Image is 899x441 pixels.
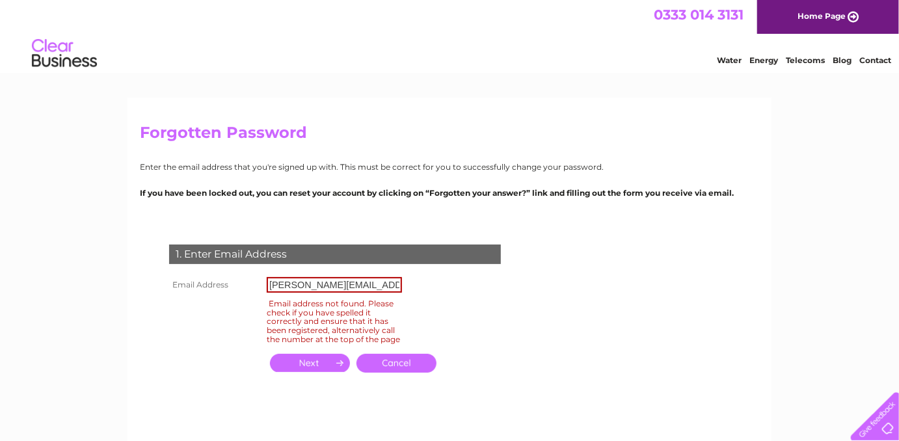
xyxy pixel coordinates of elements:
[859,55,891,65] a: Contact
[267,297,402,346] div: Email address not found. Please check if you have spelled it correctly and ensure that it has bee...
[31,34,98,73] img: logo.png
[140,161,759,173] p: Enter the email address that you're signed up with. This must be correct for you to successfully ...
[749,55,778,65] a: Energy
[833,55,852,65] a: Blog
[356,354,436,373] a: Cancel
[717,55,742,65] a: Water
[169,245,501,264] div: 1. Enter Email Address
[140,124,759,148] h2: Forgotten Password
[786,55,825,65] a: Telecoms
[654,7,744,23] a: 0333 014 3131
[143,7,758,63] div: Clear Business is a trading name of Verastar Limited (registered in [GEOGRAPHIC_DATA] No. 3667643...
[140,187,759,199] p: If you have been locked out, you can reset your account by clicking on “Forgotten your answer?” l...
[166,274,263,296] th: Email Address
